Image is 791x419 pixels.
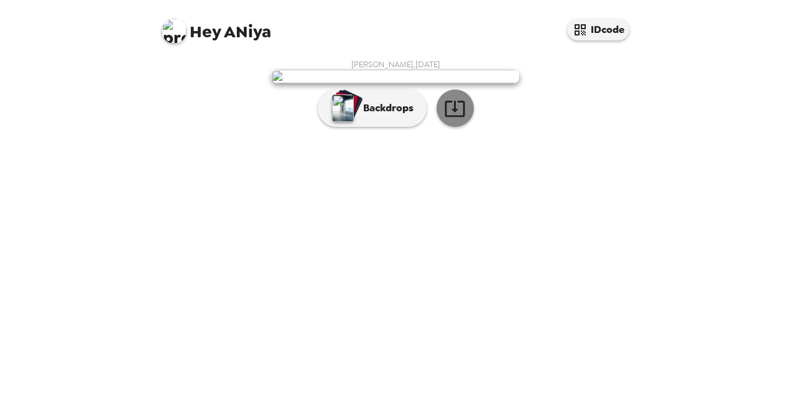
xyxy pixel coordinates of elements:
button: Backdrops [318,90,427,127]
span: [PERSON_NAME] , [DATE] [351,59,440,70]
span: Hey [190,21,221,43]
p: Backdrops [357,101,414,116]
span: ANiya [162,12,271,40]
img: user [271,70,520,83]
img: profile pic [162,19,187,44]
button: IDcode [567,19,629,40]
